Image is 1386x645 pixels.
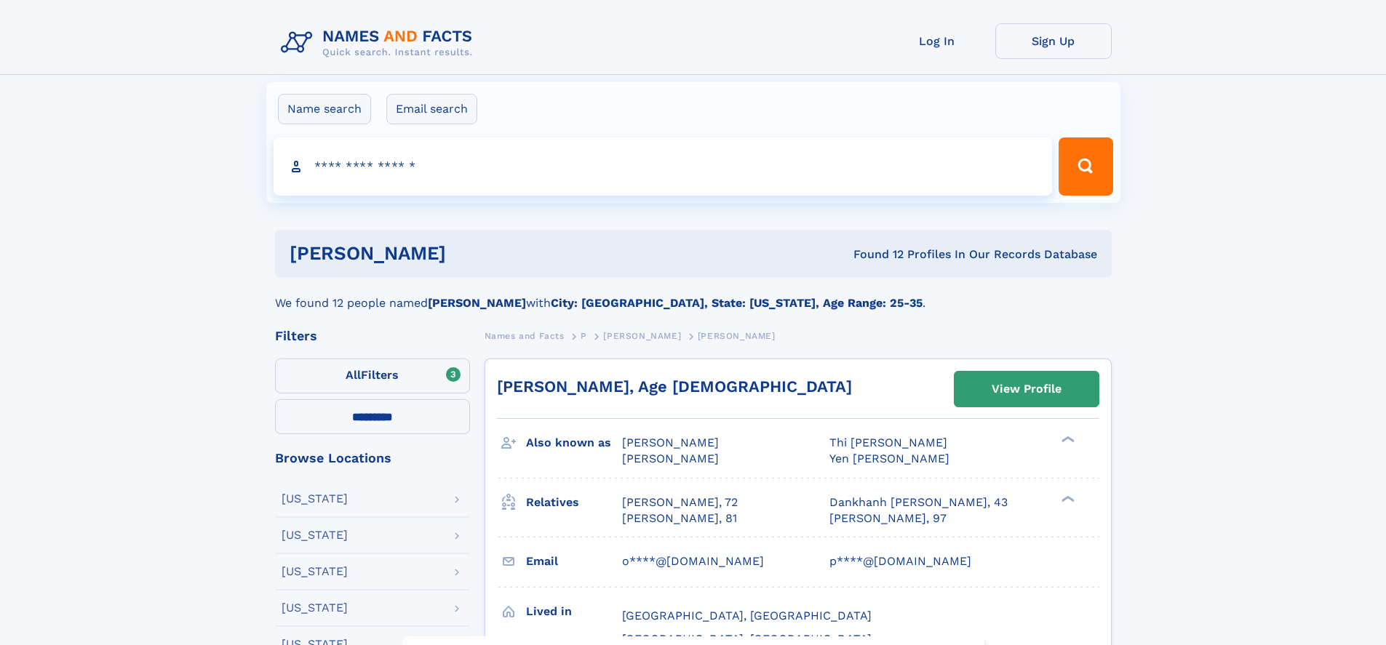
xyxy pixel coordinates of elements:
a: Log In [879,23,995,59]
label: Name search [278,94,371,124]
span: Thi [PERSON_NAME] [829,436,947,449]
div: [US_STATE] [282,602,348,614]
div: Filters [275,329,470,342]
span: [PERSON_NAME] [698,331,776,341]
h3: Lived in [526,599,622,624]
h3: Relatives [526,490,622,515]
a: [PERSON_NAME] [603,326,681,345]
span: [PERSON_NAME] [622,436,719,449]
a: View Profile [955,372,1099,406]
div: [US_STATE] [282,529,348,541]
a: [PERSON_NAME], 72 [622,494,738,510]
img: Logo Names and Facts [275,23,485,63]
label: Email search [386,94,477,124]
div: We found 12 people named with . [275,277,1112,312]
input: search input [274,137,1053,196]
a: [PERSON_NAME], 97 [829,510,947,526]
div: View Profile [992,372,1062,406]
div: ❯ [1058,494,1075,503]
a: P [581,326,587,345]
div: Found 12 Profiles In Our Records Database [650,247,1097,263]
a: Names and Facts [485,326,565,345]
b: City: [GEOGRAPHIC_DATA], State: [US_STATE], Age Range: 25-35 [551,296,923,310]
div: Browse Locations [275,452,470,465]
span: [PERSON_NAME] [603,331,681,341]
a: [PERSON_NAME], Age [DEMOGRAPHIC_DATA] [497,377,852,396]
div: [US_STATE] [282,493,348,505]
a: [PERSON_NAME], 81 [622,510,737,526]
span: [PERSON_NAME] [622,452,719,465]
span: Yen [PERSON_NAME] [829,452,949,465]
b: [PERSON_NAME] [428,296,526,310]
h3: Also known as [526,430,622,455]
h3: Email [526,549,622,574]
span: P [581,331,587,341]
span: All [346,368,361,382]
a: Dankhanh [PERSON_NAME], 43 [829,494,1008,510]
div: ❯ [1058,435,1075,444]
h1: [PERSON_NAME] [290,244,650,263]
label: Filters [275,358,470,393]
button: Search Button [1059,137,1112,196]
a: Sign Up [995,23,1112,59]
span: [GEOGRAPHIC_DATA], [GEOGRAPHIC_DATA] [622,609,872,622]
div: [US_STATE] [282,566,348,577]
